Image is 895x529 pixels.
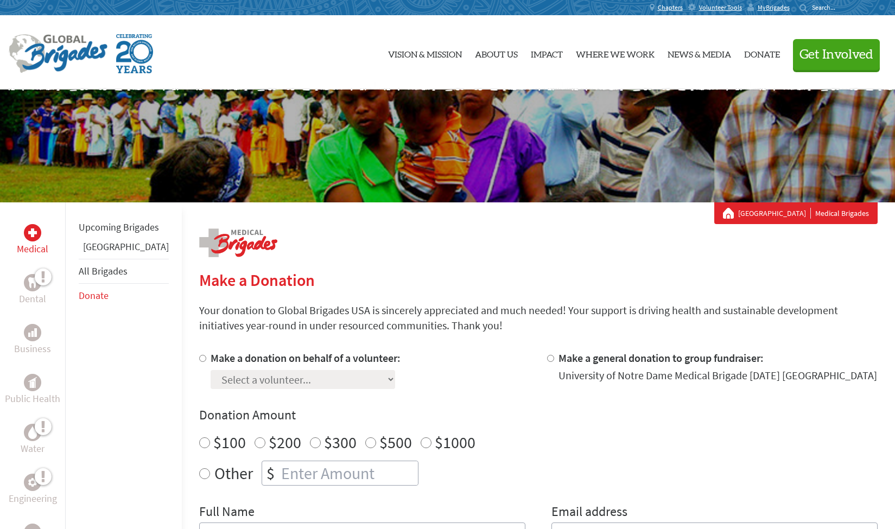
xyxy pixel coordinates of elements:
[435,432,475,452] label: $1000
[211,351,401,365] label: Make a donation on behalf of a volunteer:
[668,24,731,81] a: News & Media
[17,241,48,257] p: Medical
[793,39,880,70] button: Get Involved
[213,432,246,452] label: $100
[79,284,169,308] li: Donate
[24,474,41,491] div: Engineering
[531,24,563,81] a: Impact
[24,274,41,291] div: Dental
[475,24,518,81] a: About Us
[658,3,683,12] span: Chapters
[79,239,169,259] li: Panama
[24,424,41,441] div: Water
[79,289,109,302] a: Donate
[279,461,418,485] input: Enter Amount
[19,274,46,307] a: DentalDental
[576,24,655,81] a: Where We Work
[9,34,107,73] img: Global Brigades Logo
[24,324,41,341] div: Business
[262,461,279,485] div: $
[723,208,869,219] div: Medical Brigades
[558,368,877,383] div: University of Notre Dame Medical Brigade [DATE] [GEOGRAPHIC_DATA]
[379,432,412,452] label: $500
[199,270,878,290] h2: Make a Donation
[79,215,169,239] li: Upcoming Brigades
[9,491,57,506] p: Engineering
[83,240,169,253] a: [GEOGRAPHIC_DATA]
[758,3,790,12] span: MyBrigades
[17,224,48,257] a: MedicalMedical
[199,303,878,333] p: Your donation to Global Brigades USA is sincerely appreciated and much needed! Your support is dr...
[24,224,41,241] div: Medical
[19,291,46,307] p: Dental
[699,3,742,12] span: Volunteer Tools
[5,374,60,406] a: Public HealthPublic Health
[199,503,255,522] label: Full Name
[21,424,45,456] a: WaterWater
[28,377,37,388] img: Public Health
[269,432,301,452] label: $200
[799,48,873,61] span: Get Involved
[558,351,764,365] label: Make a general donation to group fundraiser:
[21,441,45,456] p: Water
[28,328,37,337] img: Business
[14,324,51,356] a: BusinessBusiness
[744,24,780,81] a: Donate
[738,208,811,219] a: [GEOGRAPHIC_DATA]
[324,432,357,452] label: $300
[28,426,37,438] img: Water
[24,374,41,391] div: Public Health
[214,461,253,486] label: Other
[551,503,627,522] label: Email address
[812,3,843,11] input: Search...
[116,34,153,73] img: Global Brigades Celebrating 20 Years
[9,474,57,506] a: EngineeringEngineering
[28,277,37,288] img: Dental
[79,221,159,233] a: Upcoming Brigades
[388,24,462,81] a: Vision & Mission
[199,228,277,257] img: logo-medical.png
[79,265,128,277] a: All Brigades
[14,341,51,356] p: Business
[28,478,37,487] img: Engineering
[5,391,60,406] p: Public Health
[79,259,169,284] li: All Brigades
[28,228,37,237] img: Medical
[199,406,878,424] h4: Donation Amount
